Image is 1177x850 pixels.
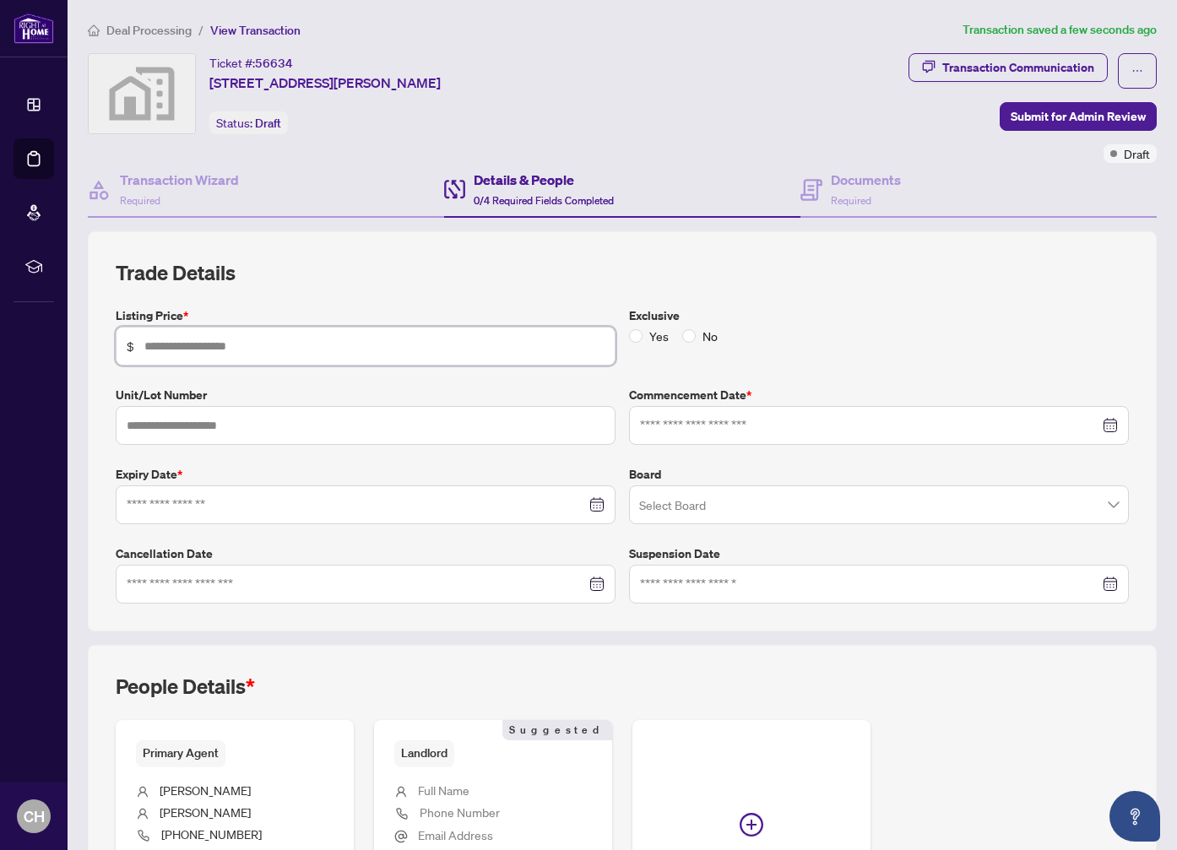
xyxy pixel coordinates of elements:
[831,170,901,190] h4: Documents
[116,465,616,484] label: Expiry Date
[160,782,251,798] span: [PERSON_NAME]
[161,826,262,842] span: [PHONE_NUMBER]
[1109,791,1160,842] button: Open asap
[255,56,293,71] span: 56634
[210,23,301,38] span: View Transaction
[1000,102,1157,131] button: Submit for Admin Review
[1131,65,1143,77] span: ellipsis
[198,20,203,40] li: /
[394,740,454,766] span: Landlord
[136,740,225,766] span: Primary Agent
[909,53,1108,82] button: Transaction Communication
[209,73,441,93] span: [STREET_ADDRESS][PERSON_NAME]
[418,827,493,842] span: Email Address
[831,194,871,207] span: Required
[209,111,288,134] div: Status:
[474,194,614,207] span: 0/4 Required Fields Completed
[696,327,724,345] span: No
[120,194,160,207] span: Required
[629,306,1129,325] label: Exclusive
[629,544,1129,563] label: Suspension Date
[1011,103,1146,130] span: Submit for Admin Review
[116,259,1129,286] h2: Trade Details
[116,673,255,700] h2: People Details
[89,54,195,133] img: svg%3e
[116,544,616,563] label: Cancellation Date
[120,170,239,190] h4: Transaction Wizard
[24,804,45,828] span: CH
[106,23,192,38] span: Deal Processing
[418,782,469,798] span: Full Name
[942,54,1094,81] div: Transaction Communication
[1124,144,1150,163] span: Draft
[629,386,1129,404] label: Commencement Date
[14,13,54,44] img: logo
[127,337,134,355] span: $
[502,720,612,740] span: Suggested
[643,327,675,345] span: Yes
[740,813,763,836] span: plus-circle
[629,465,1129,484] label: Board
[420,804,500,820] span: Phone Number
[160,804,251,820] span: [PERSON_NAME]
[963,20,1157,40] article: Transaction saved a few seconds ago
[116,306,616,325] label: Listing Price
[255,116,281,131] span: Draft
[209,53,293,73] div: Ticket #:
[116,386,616,404] label: Unit/Lot Number
[88,24,100,36] span: home
[474,170,614,190] h4: Details & People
